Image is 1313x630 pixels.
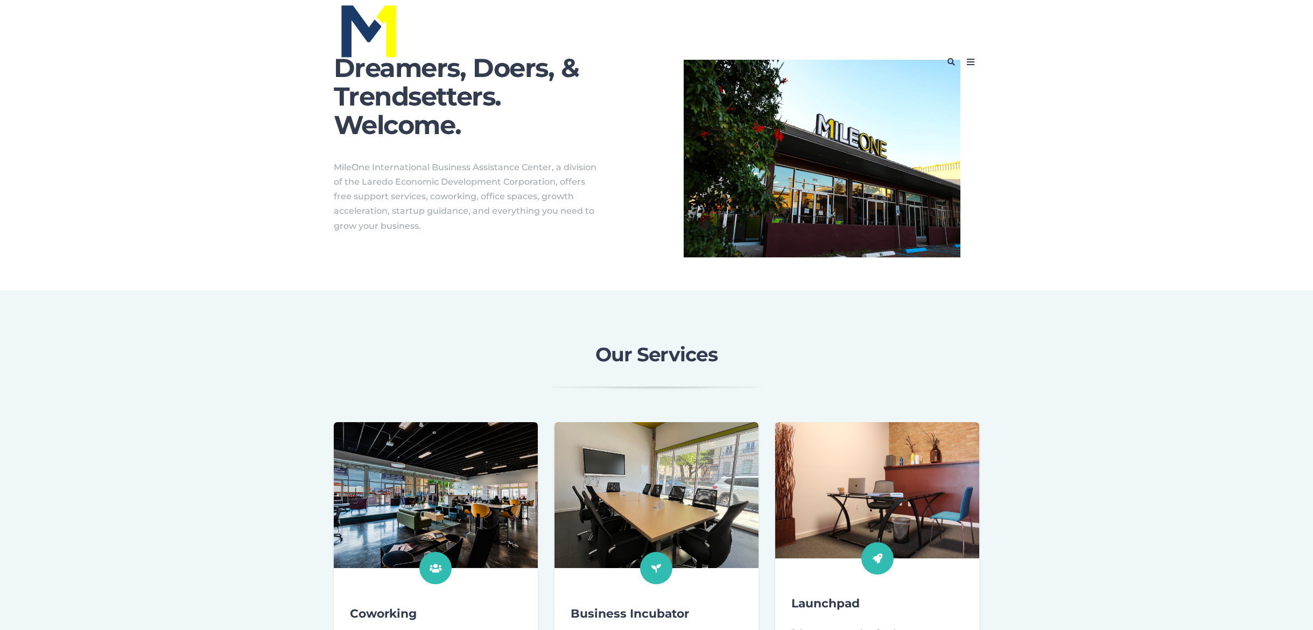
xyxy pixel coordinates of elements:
[339,2,399,59] img: MileOne Blue_Yellow Logo
[684,60,960,257] img: Canva Design DAFZb0Spo9U
[554,422,759,568] img: MileOne meeting room conference room
[377,344,937,366] h2: Our Services
[334,162,596,231] span: MileOne International Business Assistance Center, a division of the Laredo Economic Development C...
[775,422,979,558] img: MileOne office photo
[334,422,538,568] img: MileOne coworking space
[350,605,522,622] h4: Coworking
[791,595,963,612] h4: Launchpad
[334,54,630,139] h1: Dreamers, Doers, & Trendsetters. Welcome.
[571,605,742,622] h4: Business Incubator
